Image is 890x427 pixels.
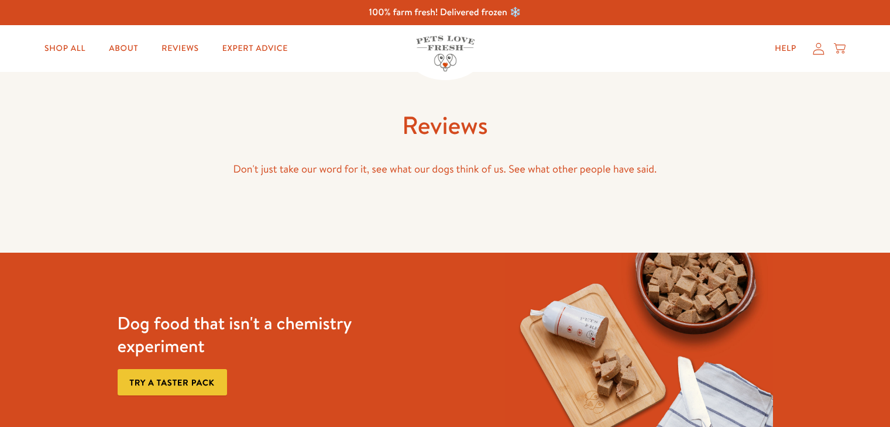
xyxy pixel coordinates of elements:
a: Expert Advice [213,37,297,60]
h1: Reviews [118,109,773,142]
h3: Dog food that isn't a chemistry experiment [118,312,385,357]
a: About [99,37,147,60]
a: Shop All [35,37,95,60]
p: Don't just take our word for it, see what our dogs think of us. See what other people have said. [118,160,773,178]
a: Help [765,37,806,60]
a: Reviews [152,37,208,60]
a: Try a taster pack [118,369,227,395]
img: Pets Love Fresh [416,36,475,71]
